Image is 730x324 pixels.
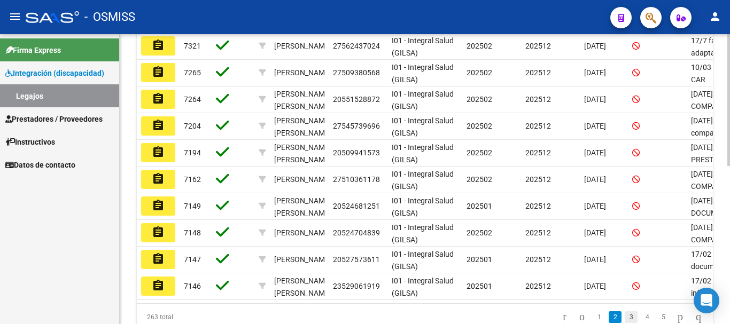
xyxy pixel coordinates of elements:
[525,148,551,157] span: 202512
[184,122,201,130] span: 7204
[152,172,165,185] mat-icon: assignment
[467,68,492,77] span: 202502
[584,255,606,264] span: [DATE]
[467,282,492,290] span: 202501
[525,68,551,77] span: 202512
[584,68,606,77] span: [DATE]
[184,68,201,77] span: 7265
[333,175,380,184] span: 27510361178
[152,92,165,105] mat-icon: assignment
[274,88,331,113] div: [PERSON_NAME] [PERSON_NAME]
[5,67,104,79] span: Integración (discapacidad)
[574,311,589,323] a: go to previous page
[467,202,492,210] span: 202501
[691,311,706,323] a: go to last page
[558,311,571,323] a: go to first page
[333,228,380,237] span: 20524704839
[467,122,492,130] span: 202502
[152,199,165,212] mat-icon: assignment
[625,311,638,323] a: 3
[525,255,551,264] span: 202512
[641,311,654,323] a: 4
[333,282,380,290] span: 23529061919
[392,90,454,110] span: I01 - Integral Salud (GILSA)
[152,279,165,292] mat-icon: assignment
[609,311,622,323] a: 2
[584,122,606,130] span: [DATE]
[333,42,380,50] span: 27562437024
[525,42,551,50] span: 202512
[392,116,454,137] span: I01 - Integral Salud (GILSA)
[467,228,492,237] span: 202502
[467,148,492,157] span: 202502
[392,223,454,244] span: I01 - Integral Salud (GILSA)
[694,288,719,313] div: Open Intercom Messenger
[333,122,380,130] span: 27545739696
[184,148,201,157] span: 7194
[333,68,380,77] span: 27509380568
[525,202,551,210] span: 202512
[392,170,454,191] span: I01 - Integral Salud (GILSA)
[525,228,551,237] span: 202512
[184,228,201,237] span: 7148
[274,40,331,52] div: [PERSON_NAME]
[333,255,380,264] span: 20527573611
[5,159,75,171] span: Datos de contacto
[709,10,721,23] mat-icon: person
[274,141,331,166] div: [PERSON_NAME] [PERSON_NAME]
[525,95,551,104] span: 202512
[525,282,551,290] span: 202512
[274,195,331,219] div: [PERSON_NAME] [PERSON_NAME]
[5,44,61,56] span: Firma Express
[584,282,606,290] span: [DATE]
[584,95,606,104] span: [DATE]
[333,202,380,210] span: 20524681251
[5,113,103,125] span: Prestadores / Proveedores
[274,275,331,299] div: [PERSON_NAME] [PERSON_NAME]
[152,119,165,132] mat-icon: assignment
[84,5,135,29] span: - OSMISS
[392,143,454,164] span: I01 - Integral Salud (GILSA)
[467,42,492,50] span: 202502
[184,175,201,184] span: 7162
[274,227,331,239] div: [PERSON_NAME]
[467,175,492,184] span: 202502
[525,175,551,184] span: 202512
[392,276,454,297] span: I01 - Integral Salud (GILSA)
[274,254,331,266] div: [PERSON_NAME]
[152,252,165,265] mat-icon: assignment
[584,42,606,50] span: [DATE]
[152,66,165,78] mat-icon: assignment
[392,250,454,271] span: I01 - Integral Salud (GILSA)
[274,67,331,79] div: [PERSON_NAME]
[593,311,605,323] a: 1
[184,95,201,104] span: 7264
[392,36,454,57] span: I01 - Integral Salud (GILSA)
[333,95,380,104] span: 20551528872
[392,63,454,84] span: I01 - Integral Salud (GILSA)
[152,226,165,239] mat-icon: assignment
[673,311,688,323] a: go to next page
[9,10,21,23] mat-icon: menu
[584,228,606,237] span: [DATE]
[584,202,606,210] span: [DATE]
[584,175,606,184] span: [DATE]
[584,148,606,157] span: [DATE]
[152,146,165,159] mat-icon: assignment
[152,39,165,52] mat-icon: assignment
[184,255,201,264] span: 7147
[467,255,492,264] span: 202501
[392,196,454,217] span: I01 - Integral Salud (GILSA)
[525,122,551,130] span: 202512
[5,136,55,148] span: Instructivos
[333,148,380,157] span: 20509941573
[184,202,201,210] span: 7149
[184,282,201,290] span: 7146
[274,115,331,139] div: [PERSON_NAME] [PERSON_NAME]
[184,42,201,50] span: 7321
[467,95,492,104] span: 202502
[657,311,670,323] a: 5
[274,173,331,186] div: [PERSON_NAME]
